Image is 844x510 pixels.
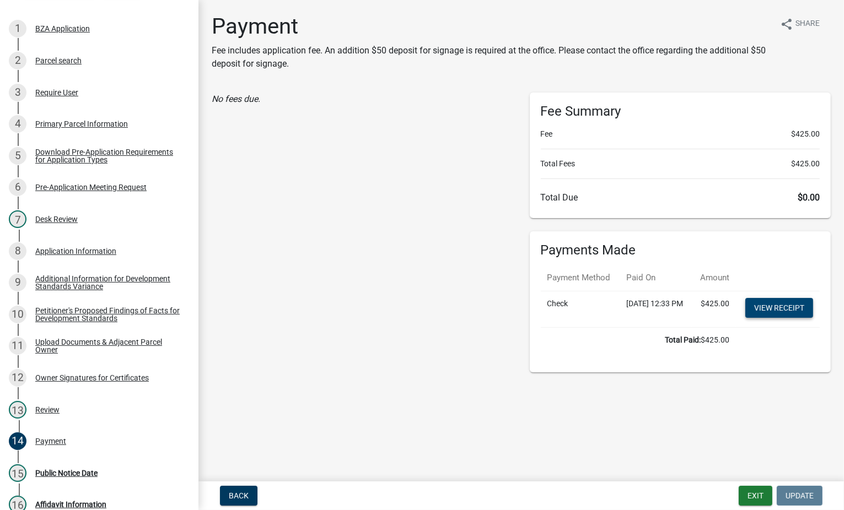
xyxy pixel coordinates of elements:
[9,432,26,450] div: 14
[9,401,26,419] div: 13
[692,265,736,291] th: Amount
[777,486,823,506] button: Update
[35,89,78,96] div: Require User
[541,128,820,140] li: Fee
[780,18,793,31] i: share
[9,178,26,196] div: 6
[229,491,249,500] span: Back
[541,192,820,203] h6: Total Due
[795,18,820,31] span: Share
[771,13,829,35] button: shareShare
[35,57,82,64] div: Parcel search
[212,13,771,40] h1: Payment
[791,128,820,140] span: $425.00
[9,369,26,387] div: 12
[798,192,820,203] span: $0.00
[35,215,78,223] div: Desk Review
[220,486,257,506] button: Back
[692,291,736,327] td: $425.00
[9,147,26,165] div: 5
[620,265,692,291] th: Paid On
[35,374,149,382] div: Owner Signatures for Certificates
[35,25,90,32] div: BZA Application
[541,327,737,352] td: $425.00
[9,337,26,355] div: 11
[9,274,26,291] div: 9
[541,265,620,291] th: Payment Method
[35,247,116,255] div: Application Information
[35,338,181,354] div: Upload Documents & Adjacent Parcel Owner
[35,120,128,128] div: Primary Parcel Information
[9,20,26,37] div: 1
[9,52,26,69] div: 2
[9,242,26,260] div: 8
[35,183,147,191] div: Pre-Application Meeting Request
[786,491,814,500] span: Update
[620,291,692,327] td: [DATE] 12:33 PM
[739,486,772,506] button: Exit
[35,406,60,414] div: Review
[745,298,813,318] a: View receipt
[9,115,26,133] div: 4
[9,210,26,228] div: 7
[35,469,98,477] div: Public Notice Date
[35,275,181,290] div: Additional Information for Development Standards Variance
[212,44,771,70] p: Fee includes application fee. An addition $50 deposit for signage is required at the office. Plea...
[541,104,820,120] h6: Fee Summary
[541,242,820,258] h6: Payments Made
[35,148,181,164] div: Download Pre-Application Requirements for Application Types
[541,291,620,327] td: Check
[9,84,26,101] div: 3
[541,158,820,170] li: Total Fees
[35,437,66,445] div: Payment
[212,94,260,104] i: No fees due.
[35,501,106,508] div: Affidavit Information
[665,335,701,344] b: Total Paid:
[9,464,26,482] div: 15
[9,306,26,323] div: 10
[791,158,820,170] span: $425.00
[35,307,181,322] div: Petitioner's Proposed Findings of Facts for Development Standards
